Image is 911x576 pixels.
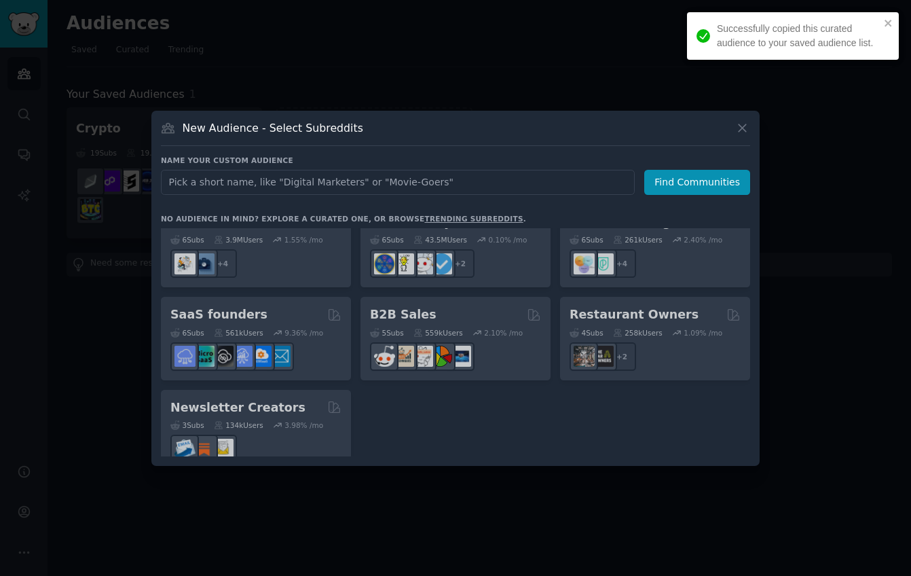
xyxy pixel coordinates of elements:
input: Pick a short name, like "Digital Marketers" or "Movie-Goers" [161,170,635,195]
a: trending subreddits [424,215,523,223]
button: Find Communities [644,170,750,195]
h3: New Audience - Select Subreddits [183,121,363,135]
div: Successfully copied this curated audience to your saved audience list. [717,22,880,50]
button: close [884,18,893,29]
h3: Name your custom audience [161,156,750,165]
div: No audience in mind? Explore a curated one, or browse . [161,214,526,223]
